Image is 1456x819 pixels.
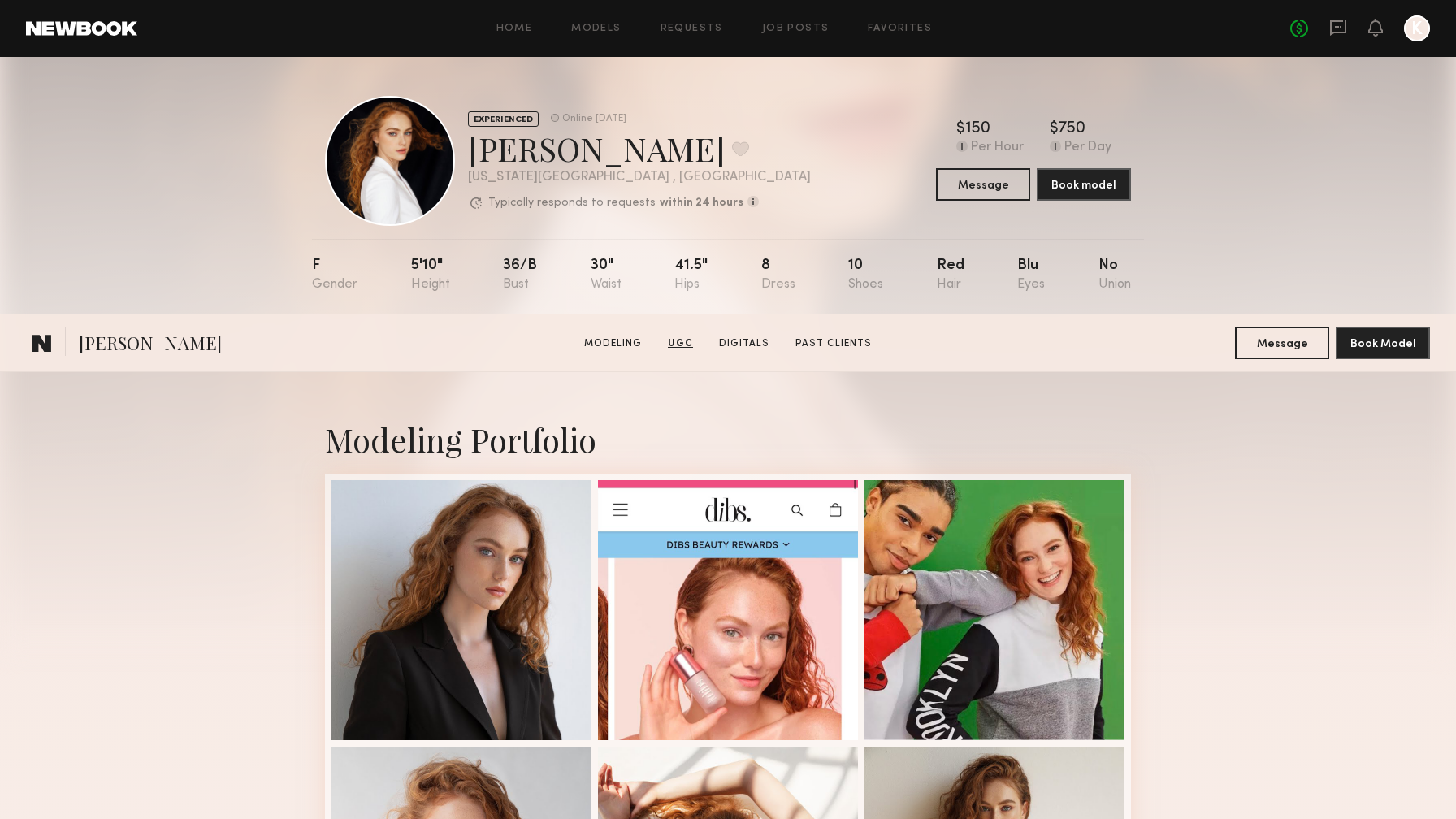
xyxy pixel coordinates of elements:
[868,24,932,34] a: Favorites
[411,258,450,292] div: 5'10"
[971,141,1024,155] div: Per Hour
[571,24,621,34] a: Models
[578,336,648,351] a: Modeling
[1404,15,1430,41] a: K
[1235,327,1329,359] button: Message
[468,127,811,170] div: [PERSON_NAME]
[591,258,622,292] div: 30"
[936,168,1030,201] button: Message
[79,331,222,359] span: [PERSON_NAME]
[1037,168,1131,201] button: Book model
[661,24,723,34] a: Requests
[1017,258,1045,292] div: Blu
[674,258,708,292] div: 41.5"
[468,171,811,184] div: [US_STATE][GEOGRAPHIC_DATA] , [GEOGRAPHIC_DATA]
[761,258,795,292] div: 8
[562,114,626,124] div: Online [DATE]
[1050,121,1059,137] div: $
[312,258,357,292] div: F
[661,336,700,351] a: UGC
[789,336,878,351] a: Past Clients
[468,111,539,127] div: EXPERIENCED
[488,197,656,209] p: Typically responds to requests
[713,336,776,351] a: Digitals
[937,258,964,292] div: Red
[660,197,743,209] b: within 24 hours
[1336,336,1430,349] a: Book Model
[1059,121,1085,137] div: 750
[1064,141,1111,155] div: Per Day
[956,121,965,137] div: $
[1098,258,1131,292] div: No
[503,258,537,292] div: 36/b
[965,121,990,137] div: 150
[848,258,883,292] div: 10
[325,418,1131,461] div: Modeling Portfolio
[1336,327,1430,359] button: Book Model
[762,24,830,34] a: Job Posts
[496,24,533,34] a: Home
